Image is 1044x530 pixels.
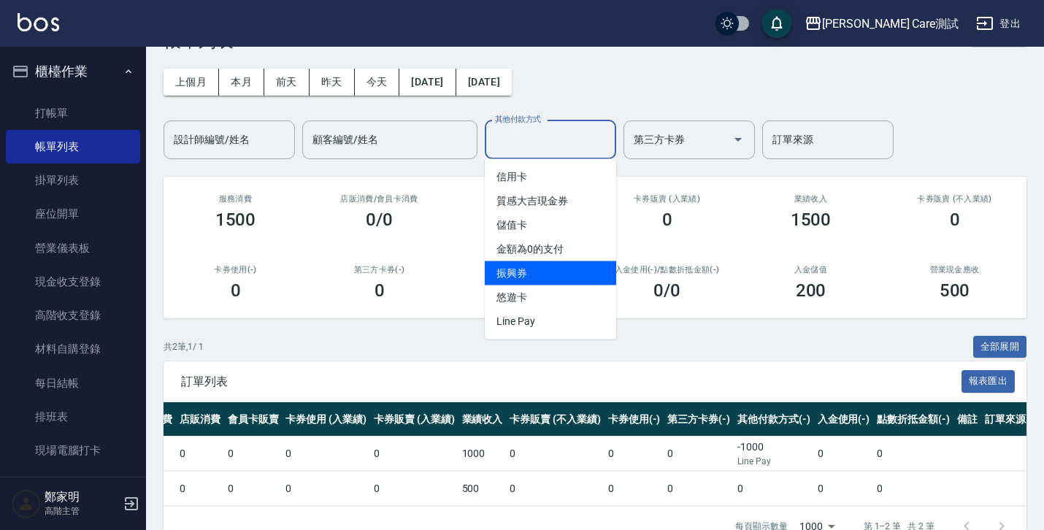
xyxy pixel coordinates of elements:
[613,194,721,204] h2: 卡券販賣 (入業績)
[791,210,832,230] h3: 1500
[231,280,241,301] h3: 0
[164,69,219,96] button: 上個月
[737,455,810,468] p: Line Pay
[604,402,664,437] th: 卡券使用(-)
[664,472,734,506] td: 0
[962,374,1016,388] a: 報表匯出
[950,210,960,230] h3: 0
[734,402,814,437] th: 其他付款方式(-)
[45,504,119,518] p: 高階主管
[799,9,964,39] button: [PERSON_NAME] Care測試
[282,472,370,506] td: 0
[6,53,140,91] button: 櫃檯作業
[506,402,604,437] th: 卡券販賣 (不入業績)
[664,437,734,471] td: 0
[6,164,140,197] a: 掛單列表
[873,402,953,437] th: 點數折抵金額(-)
[370,402,458,437] th: 卡券販賣 (入業績)
[953,402,981,437] th: 備註
[219,69,264,96] button: 本月
[653,280,680,301] h3: 0 /0
[458,437,507,471] td: 1000
[215,210,256,230] h3: 1500
[6,197,140,231] a: 座位開單
[981,402,1029,437] th: 訂單來源
[970,10,1026,37] button: 登出
[469,194,577,204] h2: 卡券使用 (入業績)
[458,402,507,437] th: 業績收入
[176,402,224,437] th: 店販消費
[726,128,750,151] button: Open
[814,402,874,437] th: 入金使用(-)
[900,194,1009,204] h2: 卡券販賣 (不入業績)
[6,332,140,366] a: 材料自購登錄
[6,231,140,265] a: 營業儀表板
[734,472,814,506] td: 0
[6,400,140,434] a: 排班表
[613,265,721,274] h2: 入金使用(-) /點數折抵金額(-)
[485,261,616,285] span: 振興券
[370,472,458,506] td: 0
[310,69,355,96] button: 昨天
[973,336,1027,358] button: 全部展開
[6,467,140,501] a: 掃碼打卡
[176,437,224,471] td: 0
[485,165,616,189] span: 信用卡
[458,472,507,506] td: 500
[604,472,664,506] td: 0
[940,280,970,301] h3: 500
[962,370,1016,393] button: 報表匯出
[756,194,865,204] h2: 業績收入
[6,299,140,332] a: 高階收支登錄
[164,340,204,353] p: 共 2 筆, 1 / 1
[12,489,41,518] img: Person
[456,69,512,96] button: [DATE]
[264,69,310,96] button: 前天
[6,434,140,467] a: 現場電腦打卡
[485,285,616,310] span: 悠遊卡
[224,437,283,471] td: 0
[822,15,959,33] div: [PERSON_NAME] Care測試
[756,265,865,274] h2: 入金儲值
[873,472,953,506] td: 0
[734,437,814,471] td: -1000
[224,472,283,506] td: 0
[176,472,224,506] td: 0
[469,265,577,274] h2: 其他付款方式(-)
[485,237,616,261] span: 金額為0的支付
[325,194,434,204] h2: 店販消費 /會員卡消費
[6,265,140,299] a: 現金收支登錄
[485,189,616,213] span: 質感大吉現金券
[662,210,672,230] h3: 0
[604,437,664,471] td: 0
[45,490,119,504] h5: 鄭家明
[814,472,874,506] td: 0
[6,366,140,400] a: 每日結帳
[181,375,962,389] span: 訂單列表
[224,402,283,437] th: 會員卡販賣
[873,437,953,471] td: 0
[282,402,370,437] th: 卡券使用 (入業績)
[6,130,140,164] a: 帳單列表
[181,265,290,274] h2: 卡券使用(-)
[796,280,826,301] h3: 200
[762,9,791,38] button: save
[18,13,59,31] img: Logo
[485,310,616,334] span: Line Pay
[495,114,541,125] label: 其他付款方式
[506,437,604,471] td: 0
[664,402,734,437] th: 第三方卡券(-)
[506,472,604,506] td: 0
[814,437,874,471] td: 0
[325,265,434,274] h2: 第三方卡券(-)
[366,210,393,230] h3: 0/0
[181,194,290,204] h3: 服務消費
[485,213,616,237] span: 儲值卡
[375,280,385,301] h3: 0
[399,69,456,96] button: [DATE]
[900,265,1009,274] h2: 營業現金應收
[355,69,400,96] button: 今天
[282,437,370,471] td: 0
[370,437,458,471] td: 0
[6,96,140,130] a: 打帳單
